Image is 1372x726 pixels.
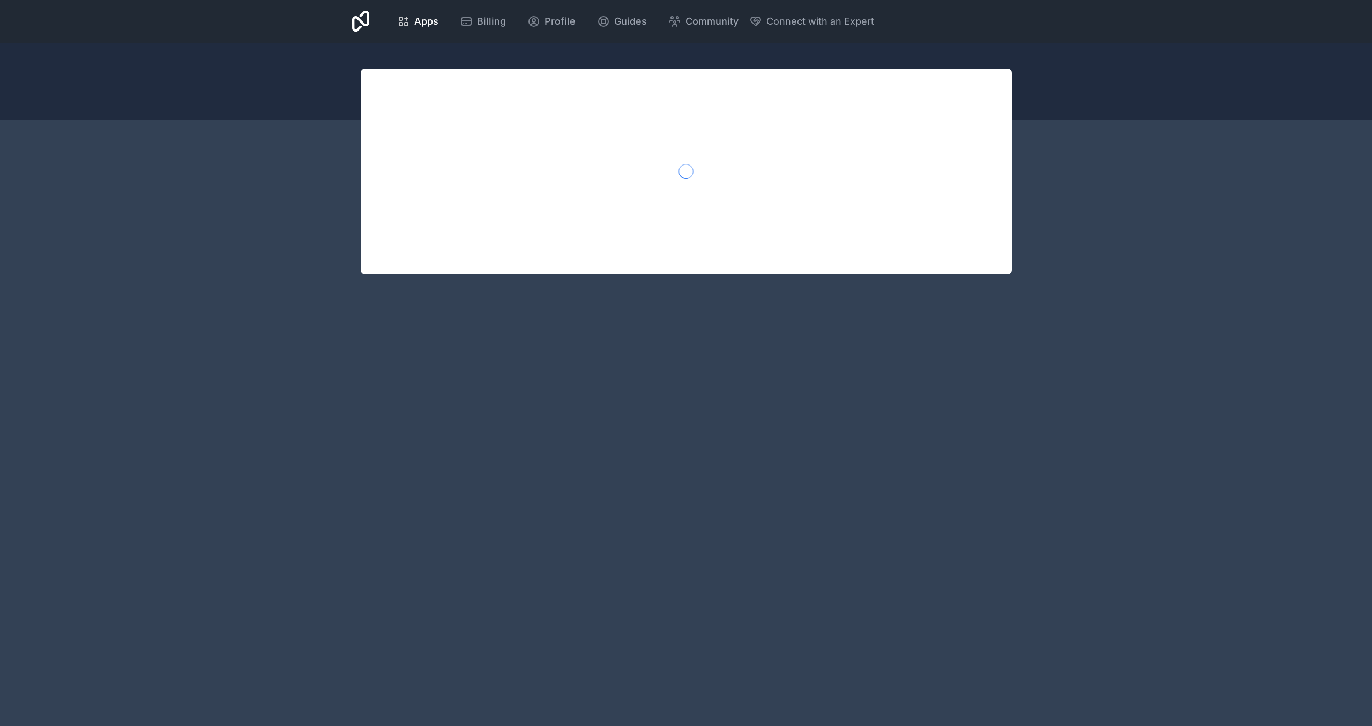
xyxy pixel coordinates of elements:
[660,10,747,33] a: Community
[588,10,655,33] a: Guides
[519,10,584,33] a: Profile
[451,10,514,33] a: Billing
[749,14,874,29] button: Connect with an Expert
[545,14,576,29] span: Profile
[389,10,447,33] a: Apps
[614,14,647,29] span: Guides
[685,14,739,29] span: Community
[477,14,506,29] span: Billing
[766,14,874,29] span: Connect with an Expert
[414,14,438,29] span: Apps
